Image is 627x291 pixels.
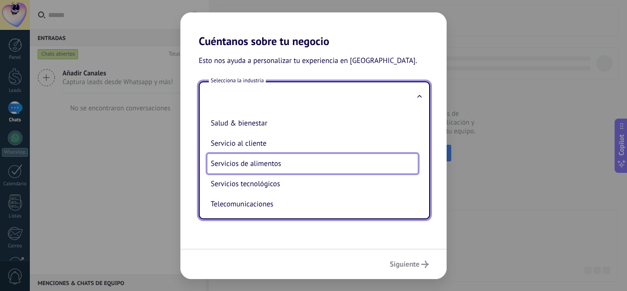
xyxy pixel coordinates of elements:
[207,174,418,194] li: Servicios tecnológicos
[207,154,418,174] li: Servicios de alimentos
[207,194,418,214] li: Telecomunicaciones
[199,55,417,67] span: Esto nos ayuda a personalizar tu experiencia en [GEOGRAPHIC_DATA].
[180,12,447,48] h2: Cuéntanos sobre tu negocio
[207,133,418,154] li: Servicio al cliente
[207,113,418,133] li: Salud & bienestar
[207,214,418,234] li: Transporte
